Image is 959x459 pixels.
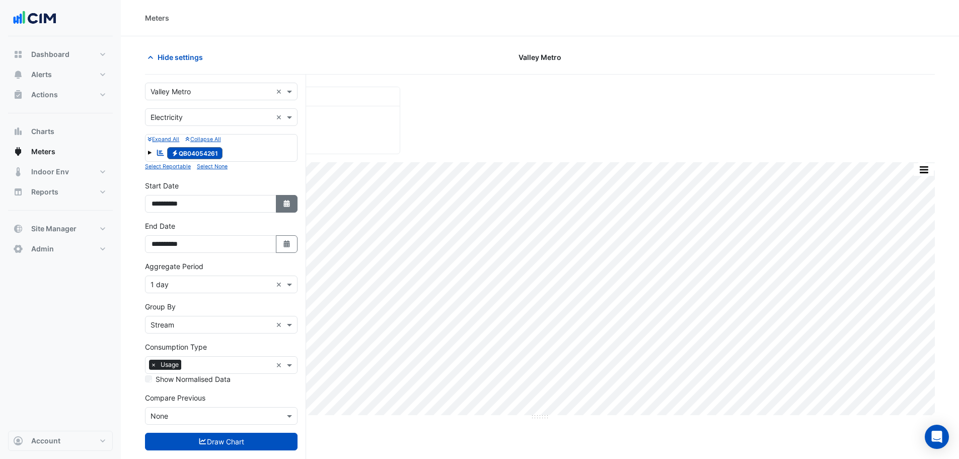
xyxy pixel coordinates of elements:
[8,182,113,202] button: Reports
[8,219,113,239] button: Site Manager
[13,90,23,100] app-icon: Actions
[147,136,179,143] small: Expand All
[31,187,58,197] span: Reports
[145,301,176,312] label: Group By
[13,224,23,234] app-icon: Site Manager
[145,342,207,352] label: Consumption Type
[13,70,23,80] app-icon: Alerts
[31,436,60,446] span: Account
[13,244,23,254] app-icon: Admin
[145,221,175,231] label: End Date
[145,433,298,450] button: Draw Chart
[31,167,69,177] span: Indoor Env
[185,136,220,143] small: Collapse All
[31,49,69,59] span: Dashboard
[8,431,113,451] button: Account
[145,261,203,272] label: Aggregate Period
[8,142,113,162] button: Meters
[13,126,23,137] app-icon: Charts
[8,162,113,182] button: Indoor Env
[13,49,23,59] app-icon: Dashboard
[145,392,205,403] label: Compare Previous
[156,148,165,157] fa-icon: Reportable
[925,425,949,449] div: Open Intercom Messenger
[31,244,54,254] span: Admin
[13,187,23,197] app-icon: Reports
[276,319,284,330] span: Clear
[13,147,23,157] app-icon: Meters
[31,126,54,137] span: Charts
[276,86,284,97] span: Clear
[156,374,231,384] label: Show Normalised Data
[185,135,220,144] button: Collapse All
[31,224,77,234] span: Site Manager
[13,167,23,177] app-icon: Indoor Env
[145,13,169,23] div: Meters
[171,149,179,157] fa-icon: Electricity
[276,360,284,370] span: Clear
[158,360,181,370] span: Usage
[8,121,113,142] button: Charts
[158,52,203,62] span: Hide settings
[197,163,228,170] small: Select None
[8,239,113,259] button: Admin
[12,8,57,28] img: Company Logo
[31,90,58,100] span: Actions
[145,163,191,170] small: Select Reportable
[149,360,158,370] span: ×
[147,135,179,144] button: Expand All
[519,52,561,62] span: Valley Metro
[31,70,52,80] span: Alerts
[276,112,284,122] span: Clear
[8,85,113,105] button: Actions
[167,147,223,159] span: QB04054261
[282,200,291,208] fa-icon: Select Date
[8,44,113,64] button: Dashboard
[31,147,55,157] span: Meters
[276,279,284,290] span: Clear
[282,240,291,248] fa-icon: Select Date
[145,180,179,191] label: Start Date
[197,162,228,171] button: Select None
[914,163,934,176] button: More Options
[145,162,191,171] button: Select Reportable
[8,64,113,85] button: Alerts
[145,48,209,66] button: Hide settings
